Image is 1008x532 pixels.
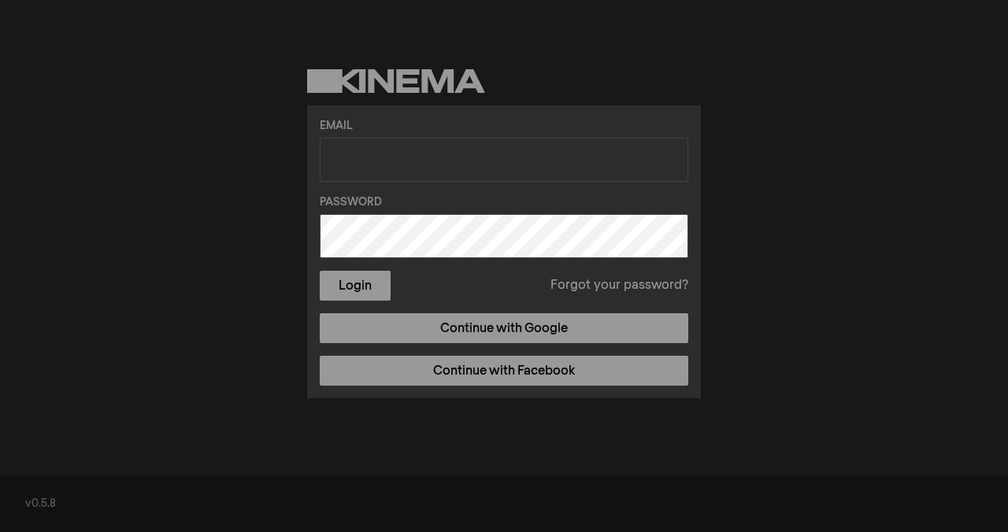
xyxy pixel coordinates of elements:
[550,276,688,295] a: Forgot your password?
[320,271,391,301] button: Login
[320,118,688,135] label: Email
[25,496,983,512] div: v0.5.8
[320,356,688,386] a: Continue with Facebook
[320,194,688,211] label: Password
[320,313,688,343] a: Continue with Google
